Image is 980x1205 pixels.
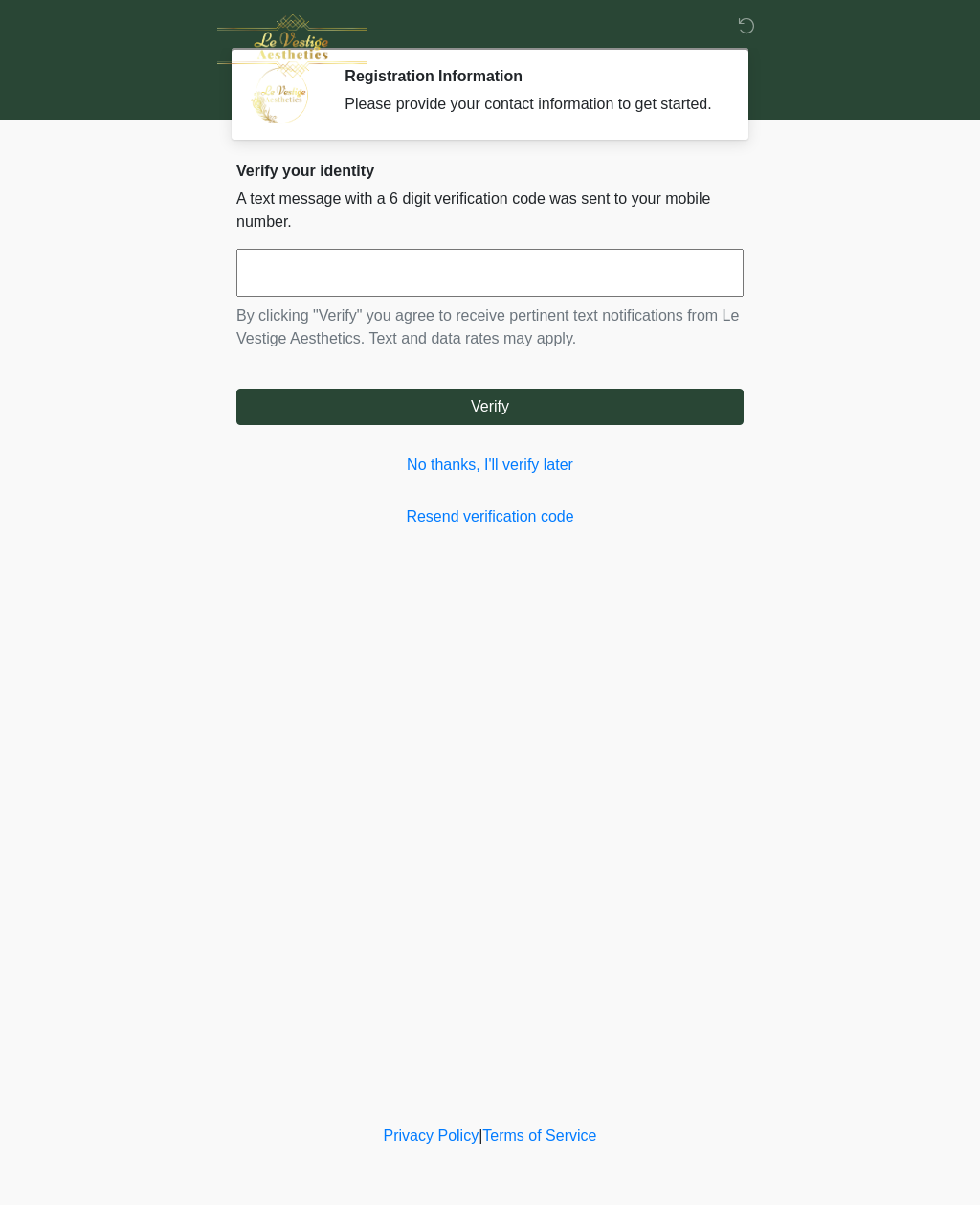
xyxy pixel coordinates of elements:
[479,1127,482,1144] a: |
[236,304,744,350] p: By clicking "Verify" you agree to receive pertinent text notifications from Le Vestige Aesthetics...
[236,389,744,425] button: Verify
[345,93,715,116] div: Please provide your contact information to get started.
[236,162,744,180] h2: Verify your identity
[482,1127,596,1144] a: Terms of Service
[236,188,744,234] p: A text message with a 6 digit verification code was sent to your mobile number.
[251,67,308,124] img: Agent Avatar
[236,505,744,528] a: Resend verification code
[236,454,744,477] a: No thanks, I'll verify later
[384,1127,479,1144] a: Privacy Policy
[217,14,367,78] img: Le Vestige Aesthetics Logo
